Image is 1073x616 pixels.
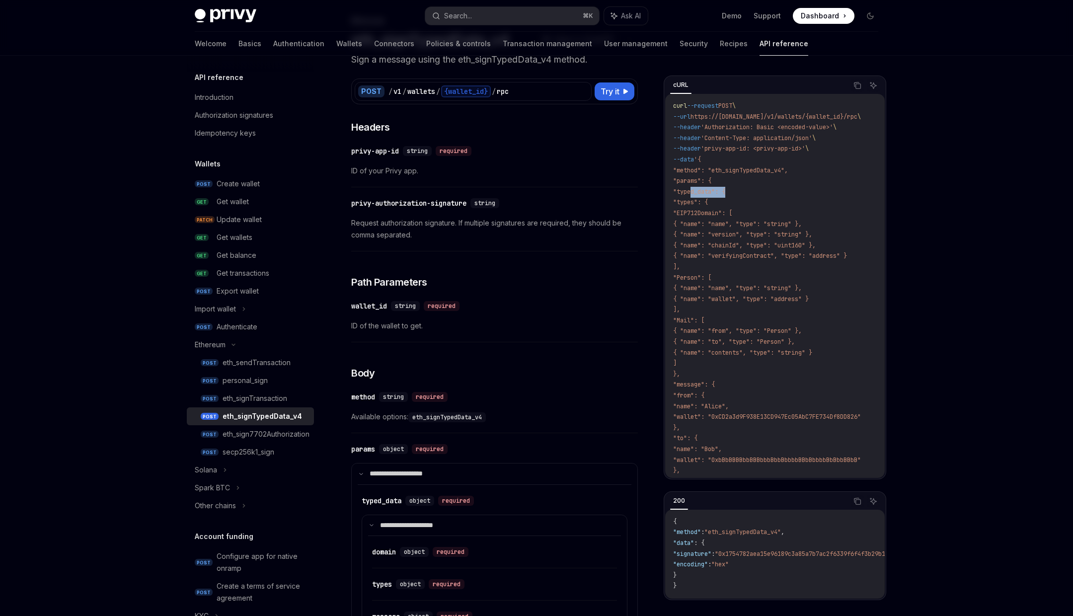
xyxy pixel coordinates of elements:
span: string [474,199,495,207]
a: Introduction [187,88,314,106]
div: eth_sendTransaction [223,357,291,369]
span: ID of the wallet to get. [351,320,638,332]
div: Authorization signatures [195,109,273,121]
div: personal_sign [223,375,268,386]
span: "to": { [673,434,697,442]
div: eth_sign7702Authorization [223,428,309,440]
a: Welcome [195,32,227,56]
a: Dashboard [793,8,854,24]
span: { "name": "to", "type": "Person" }, [673,338,795,346]
div: Get transactions [217,267,269,279]
span: https://[DOMAIN_NAME]/v1/wallets/{wallet_id}/rpc [690,113,857,121]
span: "name": "Alice", [673,402,729,410]
div: wallets [407,86,435,96]
span: "Person": [ [673,274,711,282]
div: required [412,392,448,402]
span: 'Content-Type: application/json' [701,134,812,142]
a: Authorization signatures [187,106,314,124]
span: '{ [694,155,701,163]
span: "from": { [673,391,704,399]
span: "eth_signTypedData_v4" [704,528,781,536]
span: } [673,571,677,579]
span: "wallet": "0xbBbBBBBbbBBBbbbBbbBbbbbBBbBbbbbBbBbbBBbB" [673,456,861,464]
a: Transaction management [503,32,592,56]
div: Introduction [195,91,233,103]
span: object [383,445,404,453]
span: { "name": "verifyingContract", "type": "address" } [673,252,847,260]
span: { "name": "name", "type": "string" }, [673,284,802,292]
span: }, [673,424,680,432]
span: { "name": "name", "type": "string" }, [673,220,802,228]
div: required [433,547,468,557]
a: API reference [760,32,808,56]
span: string [383,393,404,401]
span: Path Parameters [351,275,427,289]
a: POSTsecp256k1_sign [187,443,314,461]
span: \ [833,123,837,131]
a: User management [604,32,668,56]
a: Idempotency keys [187,124,314,142]
span: POST [195,180,213,188]
span: 'Authorization: Basic <encoded-value>' [701,123,833,131]
span: "hex" [711,560,729,568]
h5: API reference [195,72,243,83]
p: Sign a message using the eth_signTypedData_v4 method. [351,53,638,67]
span: "EIP712Domain": [ [673,209,732,217]
div: Get wallet [217,196,249,208]
div: Update wallet [217,214,262,226]
span: POST [195,288,213,295]
div: / [388,86,392,96]
span: "types": { [673,198,708,206]
span: \ [805,145,809,153]
span: Body [351,366,375,380]
span: GET [195,252,209,259]
span: object [409,497,430,505]
div: Get balance [217,249,256,261]
a: GETGet transactions [187,264,314,282]
span: "Mail": [ [673,316,704,324]
span: GET [195,198,209,206]
a: Support [754,11,781,21]
div: method [351,392,375,402]
span: POST [195,589,213,596]
span: --request [687,102,718,110]
code: eth_signTypedData_v4 [408,412,486,422]
button: Try it [595,82,634,100]
span: ID of your Privy app. [351,165,638,177]
span: --header [673,134,701,142]
span: : [701,528,704,536]
span: "contents": "Hello, [PERSON_NAME]!" [673,477,795,485]
div: cURL [670,79,691,91]
span: Try it [601,85,619,97]
div: typed_data [362,496,401,506]
div: Import wallet [195,303,236,315]
a: Security [680,32,708,56]
div: Other chains [195,500,236,512]
a: Recipes [720,32,748,56]
a: Demo [722,11,742,21]
a: Wallets [336,32,362,56]
span: "method": "eth_signTypedData_v4", [673,166,788,174]
div: Export wallet [217,285,259,297]
span: ], [673,263,680,271]
a: POSTeth_signTransaction [187,389,314,407]
span: "wallet": "0xCD2a3d9F938E13CD947Ec05AbC7FE734Df8DD826" [673,413,861,421]
span: POST [201,449,219,456]
span: : [708,560,711,568]
span: "encoding" [673,560,708,568]
span: POST [201,431,219,438]
div: Create a terms of service agreement [217,580,308,604]
span: "data" [673,539,694,547]
a: GETGet balance [187,246,314,264]
span: --header [673,145,701,153]
a: POSTAuthenticate [187,318,314,336]
span: POST [195,323,213,331]
span: }, [673,466,680,474]
span: --data [673,155,694,163]
span: string [407,147,428,155]
span: ] [673,359,677,367]
div: Idempotency keys [195,127,256,139]
span: : { [694,539,704,547]
span: ], [673,306,680,313]
div: / [436,86,440,96]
